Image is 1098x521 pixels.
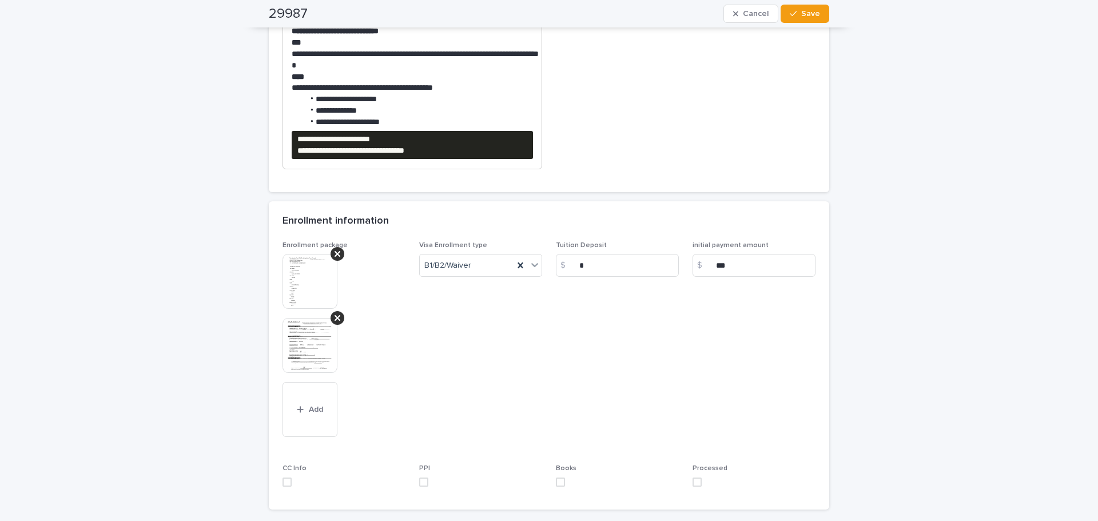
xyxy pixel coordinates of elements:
span: PPI [419,465,430,472]
span: Books [556,465,576,472]
span: initial payment amount [693,242,769,249]
span: Processed [693,465,727,472]
div: $ [556,254,579,277]
h2: 29987 [269,6,308,22]
span: CC Info [283,465,307,472]
button: Add [283,382,337,437]
span: Enrollment package [283,242,348,249]
div: $ [693,254,715,277]
span: Tuition Deposit [556,242,607,249]
span: Visa Enrollment type [419,242,487,249]
span: Cancel [743,10,769,18]
span: Save [801,10,820,18]
button: Cancel [723,5,778,23]
button: Save [781,5,829,23]
span: Add [309,405,323,413]
h2: Enrollment information [283,215,389,228]
span: B1/B2/Waiver [424,260,471,272]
